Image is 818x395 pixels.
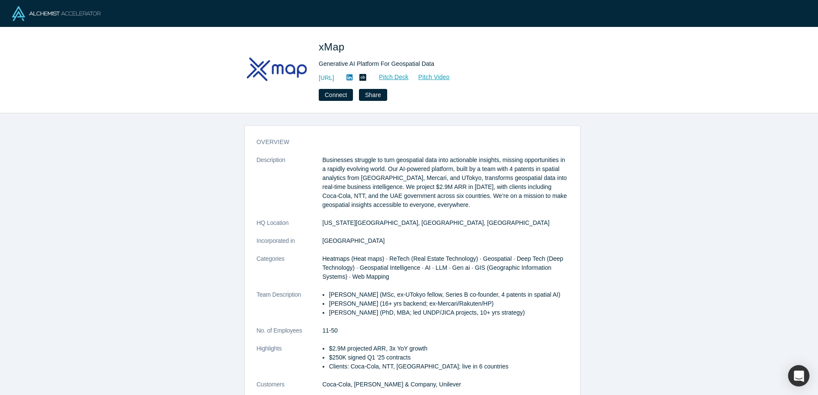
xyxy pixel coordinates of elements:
[257,326,323,344] dt: No. of Employees
[319,41,347,53] span: xMap
[359,89,387,101] button: Share
[323,326,568,335] dd: 11-50
[319,59,558,68] div: Generative AI Platform For Geospatial Data
[257,138,556,147] h3: overview
[323,255,563,280] span: Heatmaps (Heat maps) · ReTech (Real Estate Technology) · Geospatial · Deep Tech (Deep Technology)...
[257,218,323,236] dt: HQ Location
[12,6,101,21] img: Alchemist Logo
[257,290,323,326] dt: Team Description
[323,380,568,389] dd: Coca-Cola, [PERSON_NAME] & Company, Unilever
[323,218,568,227] dd: [US_STATE][GEOGRAPHIC_DATA], [GEOGRAPHIC_DATA], [GEOGRAPHIC_DATA]
[257,236,323,254] dt: Incorporated in
[370,72,409,82] a: Pitch Deck
[319,89,353,101] button: Connect
[247,39,307,99] img: xMap's Logo
[329,344,568,353] p: $2.9M projected ARR, 3x YoY growth
[329,290,568,299] p: [PERSON_NAME] (MSc, ex-UTokyo fellow, Series B co-founder, 4 patents in spatial AI)
[323,156,568,209] p: Businesses struggle to turn geospatial data into actionable insights, missing opportunities in a ...
[329,299,568,308] p: [PERSON_NAME] (16+ yrs backend; ex-Mercari/Rakuten/HP)
[323,236,568,245] dd: [GEOGRAPHIC_DATA]
[329,308,568,317] p: [PERSON_NAME] (PhD, MBA; led UNDP/JICA projects, 10+ yrs strategy)
[257,344,323,380] dt: Highlights
[409,72,450,82] a: Pitch Video
[329,362,568,371] p: Clients: Coca-Cola, NTT, [GEOGRAPHIC_DATA]; live in 6 countries
[257,254,323,290] dt: Categories
[257,156,323,218] dt: Description
[319,74,334,83] a: [URL]
[329,353,568,362] p: $250K signed Q1 '25 contracts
